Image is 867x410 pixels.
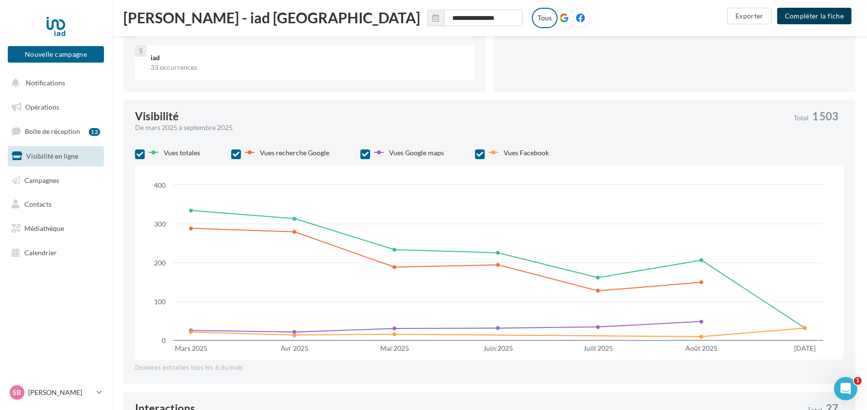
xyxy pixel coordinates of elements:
span: [PERSON_NAME] - iad [GEOGRAPHIC_DATA] [123,10,420,25]
span: Vues recherche Google [260,148,329,157]
button: Exporter [727,8,772,24]
span: 1 [854,377,862,385]
div: De mars 2025 à septembre 2025 [135,123,786,132]
span: Opérations [25,103,59,111]
span: Notifications [26,79,65,87]
span: Boîte de réception [25,127,80,135]
p: [PERSON_NAME] [28,388,93,397]
a: Campagnes [6,170,106,191]
a: Opérations [6,97,106,117]
text: 200 [154,259,166,267]
text: 300 [154,220,166,228]
text: Avr 2025 [281,344,308,352]
span: Contacts [24,200,51,208]
text: [DATE] [794,344,816,352]
span: Médiathèque [24,224,64,232]
a: Visibilité en ligne [6,146,106,166]
div: Visibilité [135,111,179,122]
span: Vues Google maps [389,148,444,157]
div: iad [151,53,466,63]
text: 100 [154,297,166,306]
a: Compléter la fiche [773,11,855,19]
text: 0 [162,336,166,344]
button: Nouvelle campagne [8,46,104,63]
text: 400 [154,181,166,189]
text: Août 2025 [685,344,717,352]
span: 1 503 [812,111,838,122]
span: Vues totales [164,148,200,157]
span: Campagnes [24,176,59,184]
div: 5 [135,45,147,57]
button: Notifications [6,73,102,93]
text: Juill 2025 [583,344,613,352]
span: Total [794,115,809,121]
span: SB [13,388,21,397]
div: 12 [89,128,100,136]
a: Contacts [6,194,106,214]
text: Mai 2025 [380,344,409,352]
a: Médiathèque [6,218,106,239]
text: Juin 2025 [483,344,513,352]
iframe: Intercom live chat [834,377,857,400]
span: Vues Facebook [504,148,549,157]
text: Mars 2025 [175,344,207,352]
a: SB [PERSON_NAME] [8,383,104,402]
span: Calendrier [24,248,57,257]
button: Compléter la fiche [777,8,851,24]
label: Tous [532,8,558,28]
span: Visibilité en ligne [26,152,78,160]
div: Données extraites tous les 6 du mois [135,363,844,372]
a: Boîte de réception12 [6,121,106,142]
a: Calendrier [6,243,106,263]
div: 33 occurrences [151,63,466,72]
